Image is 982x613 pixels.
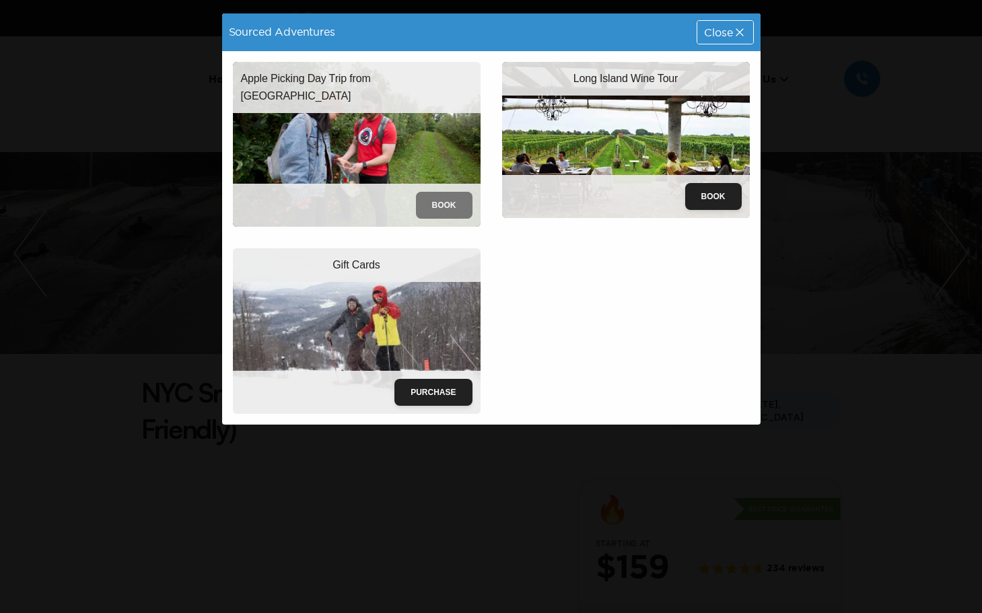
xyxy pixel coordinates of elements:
button: Purchase [394,379,472,406]
img: wine-tour-trip.jpeg [502,62,750,218]
p: Gift Cards [332,256,380,274]
img: apple_picking.jpeg [233,62,481,227]
button: Book [416,192,472,219]
p: Long Island Wine Tour [573,70,678,87]
p: Apple Picking Day Trip from [GEOGRAPHIC_DATA] [241,70,472,105]
img: giftcards.jpg [233,248,481,413]
button: Book [685,183,742,210]
div: Sourced Adventures [222,19,342,45]
span: Close [704,27,732,38]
